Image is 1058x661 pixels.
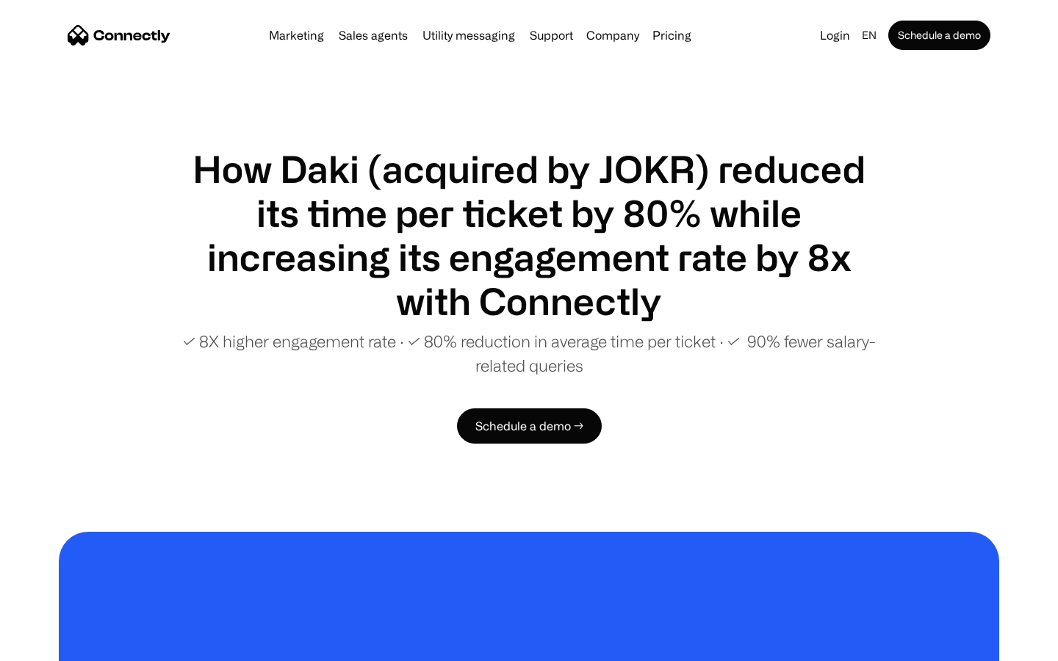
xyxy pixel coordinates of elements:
[263,29,330,41] a: Marketing
[29,635,88,656] ul: Language list
[176,329,882,378] p: ✓ 8X higher engagement rate ∙ ✓ 80% reduction in average time per ticket ∙ ✓ 90% fewer salary-rel...
[524,29,579,41] a: Support
[586,25,639,46] div: Company
[176,147,882,323] h1: How Daki (acquired by JOKR) reduced its time per ticket by 80% while increasing its engagement ra...
[15,634,88,656] aside: Language selected: English
[814,25,856,46] a: Login
[333,29,414,41] a: Sales agents
[888,21,990,50] a: Schedule a demo
[647,29,697,41] a: Pricing
[417,29,521,41] a: Utility messaging
[457,408,602,444] a: Schedule a demo →
[862,25,877,46] div: en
